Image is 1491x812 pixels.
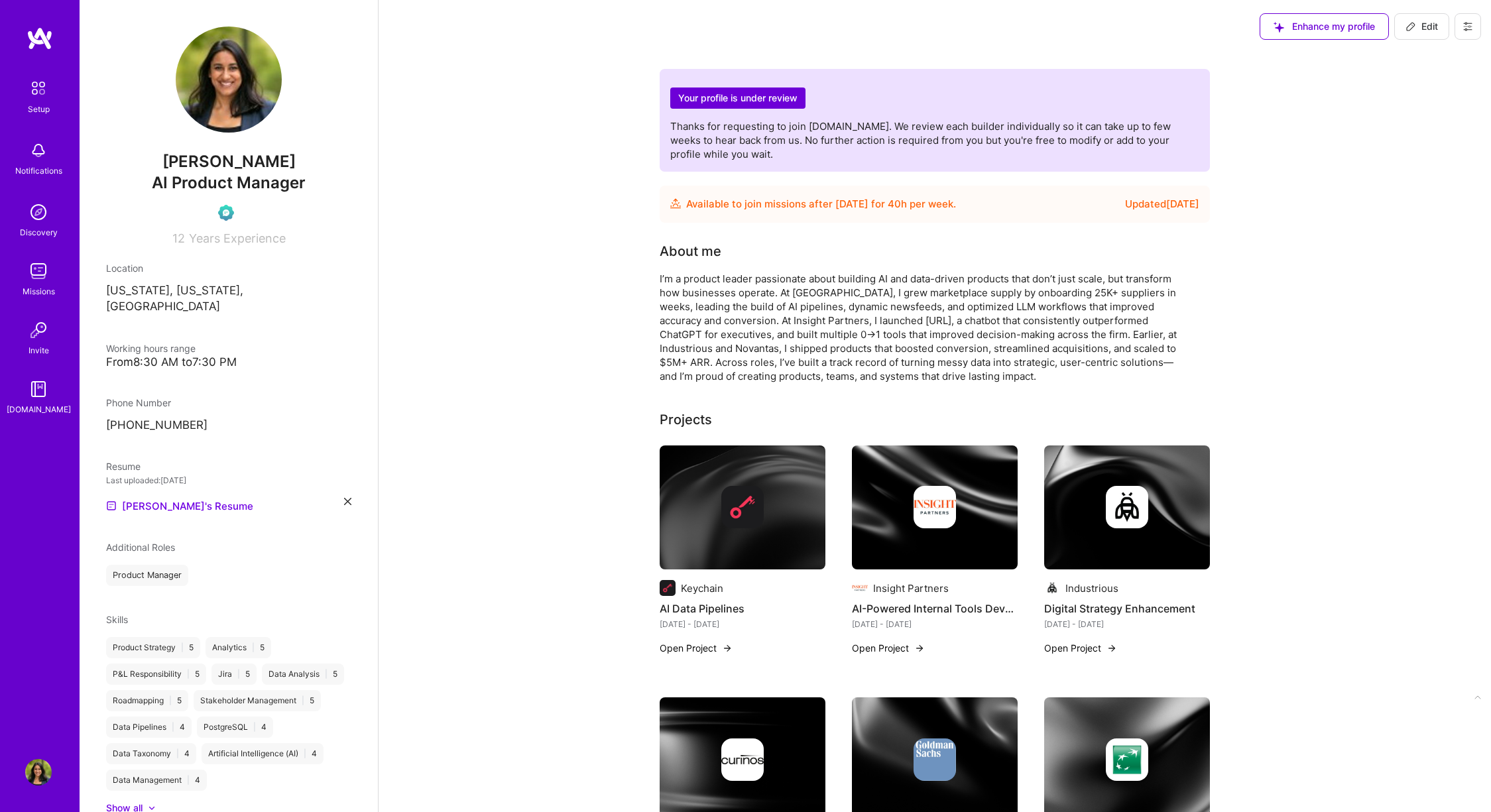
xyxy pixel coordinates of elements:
img: Company logo [1106,738,1148,781]
div: From 8:30 AM to 7:30 PM [106,355,351,369]
div: Missions [23,284,55,298]
div: Analytics 5 [206,637,271,658]
span: | [169,695,172,706]
div: Industrious [1065,581,1118,595]
div: [DOMAIN_NAME] [7,402,71,416]
button: Open Project [852,641,925,655]
button: Edit [1394,13,1449,40]
img: Company logo [1044,580,1060,596]
img: cover [660,445,825,570]
img: Company logo [852,580,868,596]
div: Invite [29,343,49,357]
img: Company logo [914,738,956,781]
img: Evaluation Call Pending [218,205,234,221]
img: Company logo [721,738,764,781]
div: Keychain [681,581,723,595]
h2: Your profile is under review [670,87,805,109]
span: [PERSON_NAME] [106,152,351,172]
div: Notifications [15,164,62,178]
div: [DATE] - [DATE] [852,617,1018,631]
i: icon SuggestedTeams [1274,22,1284,32]
span: | [172,722,174,732]
div: Updated [DATE] [1125,196,1199,212]
div: Discovery [20,225,58,239]
span: | [302,695,304,706]
div: Location [106,261,351,275]
span: Resume [106,461,141,472]
span: | [325,669,328,679]
span: | [253,722,256,732]
img: bell [25,137,52,164]
span: 12 [172,231,185,245]
span: Working hours range [106,343,196,354]
div: Artificial Intelligence (AI) 4 [202,743,324,764]
span: | [304,748,306,759]
span: | [252,642,255,653]
span: Additional Roles [106,542,175,553]
img: Resume [106,500,117,511]
button: Open Project [660,641,733,655]
span: | [187,775,190,785]
span: | [237,669,240,679]
h4: AI-Powered Internal Tools Development [852,600,1018,617]
img: Invite [25,317,52,343]
div: PostgreSQL 4 [197,717,273,738]
span: 40 [888,198,901,210]
span: Enhance my profile [1274,20,1375,33]
button: Open Project [1044,641,1117,655]
img: setup [25,74,52,102]
div: [DATE] - [DATE] [660,617,825,631]
a: [PERSON_NAME]'s Resume [106,498,253,514]
div: I’m a product leader passionate about building AI and data-driven products that don’t just scale,... [660,272,1190,383]
div: Product Manager [106,565,188,586]
img: Company logo [914,486,956,528]
div: Last uploaded: [DATE] [106,473,351,487]
img: User Avatar [25,759,52,785]
div: Data Taxonomy 4 [106,743,196,764]
h4: AI Data Pipelines [660,600,825,617]
img: Company logo [660,580,676,596]
span: | [176,748,179,759]
img: cover [852,445,1018,570]
a: User Avatar [22,759,55,785]
span: AI Product Manager [152,173,306,192]
img: Company logo [721,486,764,528]
span: | [181,642,184,653]
img: arrow-right [722,643,733,654]
img: arrow-right [1106,643,1117,654]
img: Availability [670,198,681,209]
div: Roadmapping 5 [106,690,188,711]
span: Edit [1405,20,1438,33]
img: User Avatar [176,27,282,133]
span: Thanks for requesting to join [DOMAIN_NAME]. We review each builder individually so it can take u... [670,120,1171,160]
i: icon Close [344,498,351,505]
span: Years Experience [189,231,286,245]
div: Product Strategy 5 [106,637,200,658]
p: [US_STATE], [US_STATE], [GEOGRAPHIC_DATA] [106,283,351,315]
p: [PHONE_NUMBER] [106,418,351,434]
button: Enhance my profile [1260,13,1389,40]
div: Jira 5 [211,664,257,685]
div: Projects [660,410,712,430]
h4: Digital Strategy Enhancement [1044,600,1210,617]
img: teamwork [25,258,52,284]
div: P&L Responsibility 5 [106,664,206,685]
div: Data Pipelines 4 [106,717,192,738]
div: Insight Partners [873,581,949,595]
span: Phone Number [106,397,171,408]
span: Skills [106,614,128,625]
div: About me [660,241,721,261]
div: [DATE] - [DATE] [1044,617,1210,631]
img: Company logo [1106,486,1148,528]
img: guide book [25,376,52,402]
div: Stakeholder Management 5 [194,690,321,711]
img: arrow-right [914,643,925,654]
div: Setup [28,102,50,116]
div: Data Management 4 [106,770,207,791]
div: Available to join missions after [DATE] for h per week . [686,196,956,212]
img: logo [27,27,53,50]
div: Data Analysis 5 [262,664,344,685]
span: | [187,669,190,679]
img: discovery [25,199,52,225]
img: cover [1044,445,1210,570]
